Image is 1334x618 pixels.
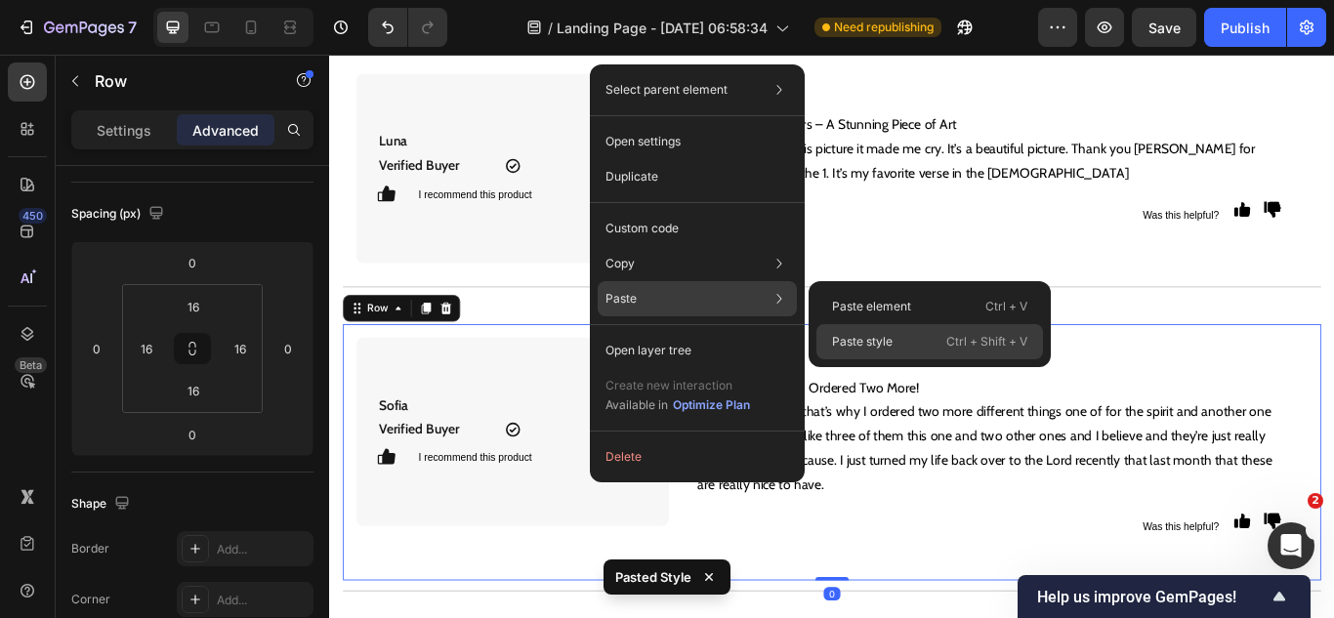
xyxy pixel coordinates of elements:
p: Duplicate [605,168,658,185]
div: Beta [15,357,47,373]
button: Publish [1204,8,1286,47]
input: l [174,292,213,321]
button: Delete [598,439,797,474]
input: l [132,334,161,363]
input: l [226,334,255,363]
p: Loved It So Much, I Ordered Two More! [429,376,1123,404]
p: Settings [97,120,151,141]
p: Pasted Style [615,567,691,587]
p: Brought Me to Tears – A Stunning Piece of Art [429,68,1123,97]
button: Optimize Plan [672,395,751,415]
img: gempages_556912722038490305-48e75d19-f1f3-42fc-a2a9-f00fdfa62f69.png [1055,171,1074,190]
input: 0 [82,334,111,363]
span: Save [1148,20,1181,36]
span: Available in [605,397,668,412]
span: / [548,18,553,38]
div: 450 [19,208,47,224]
span: Need republishing [834,19,934,36]
input: l [174,376,213,405]
strong: ⭐⭐⭐⭐⭐ [429,351,526,370]
div: Publish [1221,18,1270,38]
div: Optimize Plan [673,396,750,414]
img: gempages_556912722038490305-426ab787-9621-48ca-a941-1ffb844ae72b.png [1090,534,1109,554]
strong: Sofia [58,399,92,418]
p: Create new interaction [605,376,751,395]
img: gempages_556912722038490305-48e75d19-f1f3-42fc-a2a9-f00fdfa62f69.png [1055,534,1074,554]
p: Ctrl + V [985,297,1027,316]
p: Row [95,69,261,93]
p: Paste [605,290,637,308]
img: gempages_556912722038490305-426ab787-9621-48ca-a941-1ffb844ae72b.png [1090,171,1109,190]
iframe: Design area [329,55,1334,618]
button: Save [1132,8,1196,47]
p: Open layer tree [605,342,691,359]
p: When I received this picture it made me cry. It’s a beautiful picture. Thank you [PERSON_NAME] fo... [429,97,1123,153]
input: 0 [173,420,212,449]
span: 2 [1308,493,1323,509]
p: I love the painting that’s why I ordered two more different things one of for the spirit and anot... [429,403,1123,515]
p: Copy [605,255,635,272]
iframe: Intercom live chat [1268,522,1314,569]
p: Ctrl + Shift + V [946,332,1027,351]
button: 7 [8,8,146,47]
div: Spacing (px) [71,201,168,227]
p: Open settings [605,133,681,150]
div: Corner [71,591,110,608]
div: Row [40,287,72,305]
input: 0 [273,334,303,363]
div: Add... [217,541,309,558]
p: 7 [128,16,137,39]
span: Landing Page - [DATE] 06:58:34 [557,18,768,38]
strong: Verified Buyer [58,428,151,446]
button: Show survey - Help us improve GemPages! [1037,585,1291,608]
p: Paste style [832,333,893,350]
span: Help us improve GemPages! [1037,588,1268,606]
p: Paste element [832,298,911,315]
div: Undo/Redo [368,8,447,47]
div: Add... [217,592,309,609]
span: Was this helpful? [948,544,1037,557]
input: 0 [173,248,212,277]
p: Custom code [605,220,679,237]
span: Was this helpful? [948,181,1037,194]
span: I recommend this product [104,463,235,476]
div: Border [71,540,109,557]
div: Shape [71,491,134,517]
p: Select parent element [605,81,728,99]
p: Advanced [192,120,259,141]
